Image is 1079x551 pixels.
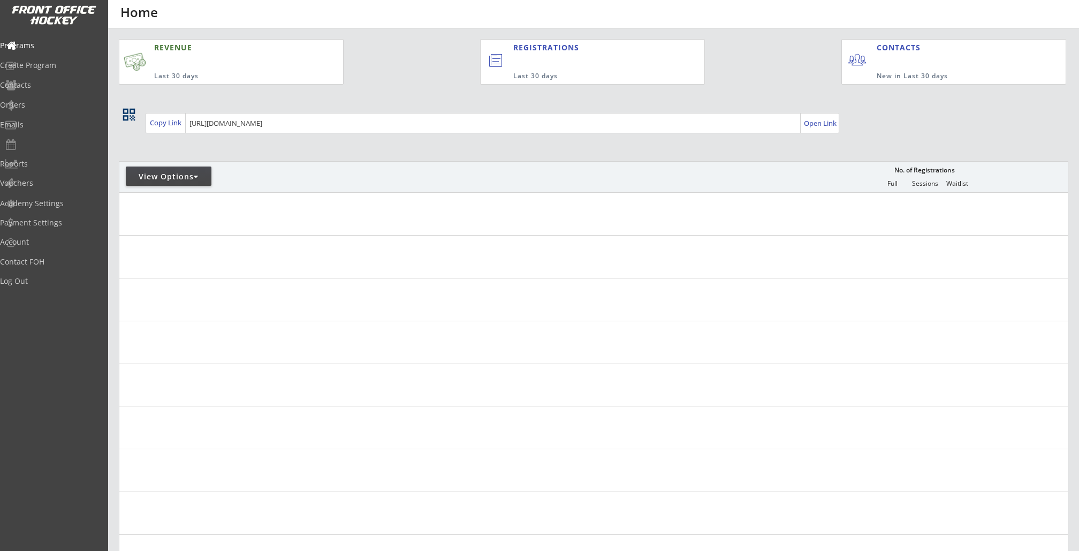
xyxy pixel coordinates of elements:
a: Open Link [804,116,838,131]
div: Sessions [909,180,941,187]
div: Open Link [804,119,838,128]
div: Full [877,180,909,187]
div: New in Last 30 days [877,72,1016,81]
div: View Options [126,171,211,182]
div: Last 30 days [154,72,291,81]
div: Last 30 days [513,72,661,81]
div: CONTACTS [877,42,925,53]
button: qr_code [121,107,137,123]
div: REGISTRATIONS [513,42,655,53]
div: REVENUE [154,42,291,53]
div: No. of Registrations [892,167,958,174]
div: Copy Link [150,118,184,127]
div: Waitlist [941,180,974,187]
